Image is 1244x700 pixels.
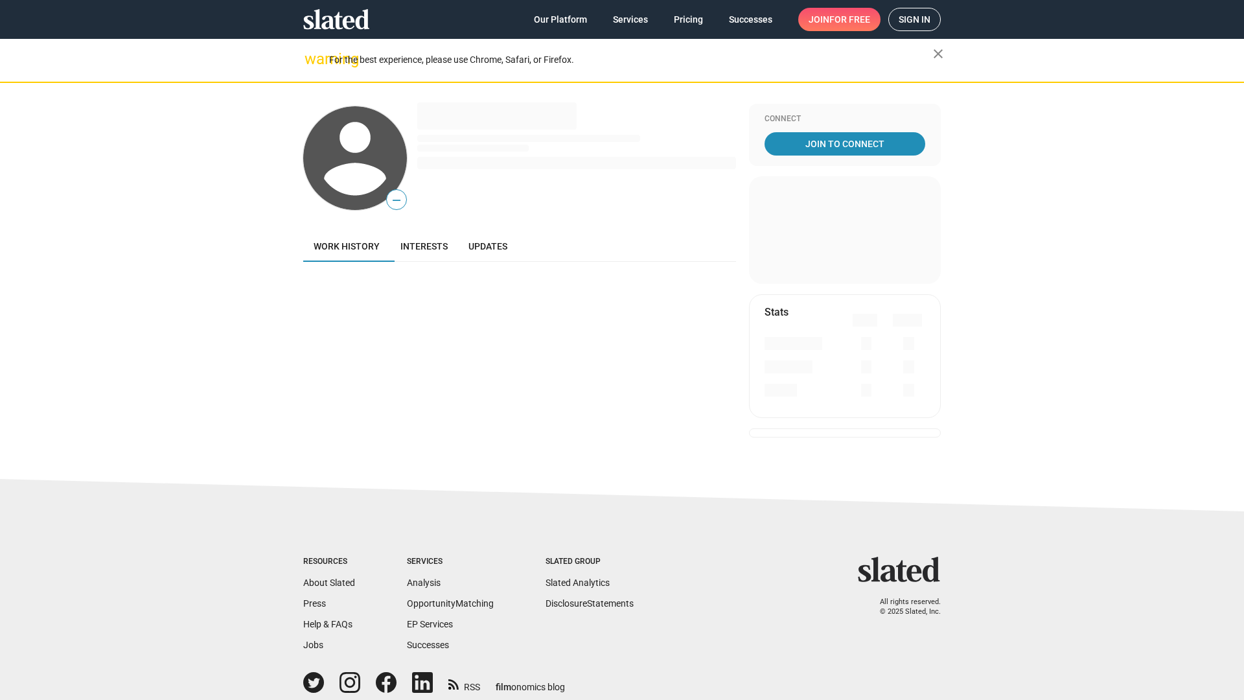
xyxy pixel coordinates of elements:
span: Updates [468,241,507,251]
span: — [387,192,406,209]
a: filmonomics blog [496,671,565,694]
span: for free [829,8,870,31]
span: Pricing [674,8,703,31]
span: film [496,682,511,692]
a: Sign in [888,8,941,31]
span: Join To Connect [767,132,923,156]
span: Join [809,8,870,31]
span: Successes [729,8,772,31]
a: RSS [448,673,480,694]
a: Updates [458,231,518,262]
span: Our Platform [534,8,587,31]
a: Analysis [407,577,441,588]
a: Interests [390,231,458,262]
a: Successes [407,640,449,650]
span: Services [613,8,648,31]
a: Press [303,598,326,609]
mat-icon: close [930,46,946,62]
mat-icon: warning [305,51,320,67]
a: OpportunityMatching [407,598,494,609]
a: Work history [303,231,390,262]
a: EP Services [407,619,453,629]
a: Joinfor free [798,8,881,31]
span: Work history [314,241,380,251]
a: About Slated [303,577,355,588]
a: Join To Connect [765,132,925,156]
p: All rights reserved. © 2025 Slated, Inc. [866,598,941,616]
span: Sign in [899,8,930,30]
div: Services [407,557,494,567]
a: Slated Analytics [546,577,610,588]
a: Help & FAQs [303,619,352,629]
a: Services [603,8,658,31]
div: For the best experience, please use Chrome, Safari, or Firefox. [329,51,933,69]
a: Our Platform [524,8,597,31]
a: Jobs [303,640,323,650]
a: DisclosureStatements [546,598,634,609]
div: Resources [303,557,355,567]
a: Successes [719,8,783,31]
div: Slated Group [546,557,634,567]
mat-card-title: Stats [765,305,789,319]
a: Pricing [663,8,713,31]
div: Connect [765,114,925,124]
span: Interests [400,241,448,251]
